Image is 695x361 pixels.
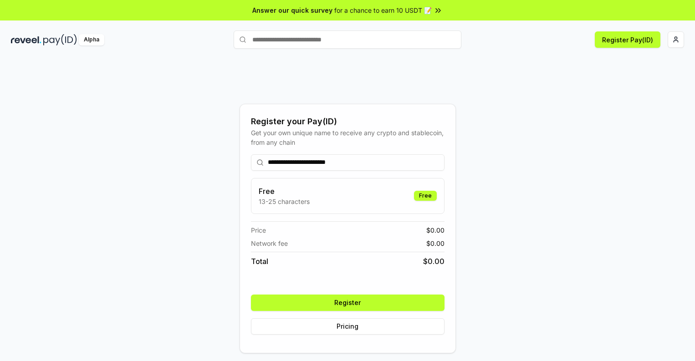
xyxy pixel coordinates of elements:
[251,225,266,235] span: Price
[251,318,445,335] button: Pricing
[595,31,660,48] button: Register Pay(ID)
[251,256,268,267] span: Total
[334,5,432,15] span: for a chance to earn 10 USDT 📝
[259,186,310,197] h3: Free
[251,239,288,248] span: Network fee
[79,34,104,46] div: Alpha
[259,197,310,206] p: 13-25 characters
[251,115,445,128] div: Register your Pay(ID)
[252,5,332,15] span: Answer our quick survey
[414,191,437,201] div: Free
[251,128,445,147] div: Get your own unique name to receive any crypto and stablecoin, from any chain
[423,256,445,267] span: $ 0.00
[251,295,445,311] button: Register
[426,239,445,248] span: $ 0.00
[43,34,77,46] img: pay_id
[426,225,445,235] span: $ 0.00
[11,34,41,46] img: reveel_dark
